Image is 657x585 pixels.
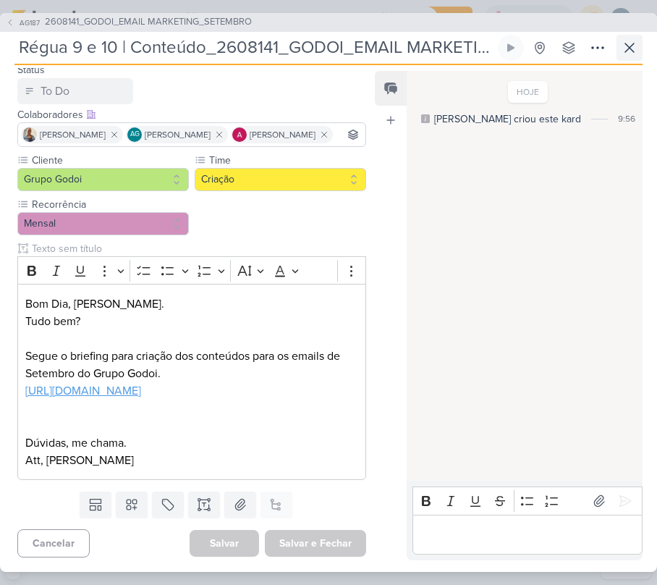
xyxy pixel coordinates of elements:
[336,126,363,143] input: Buscar
[412,487,643,515] div: Editor toolbar
[17,212,189,235] button: Mensal
[25,295,358,313] p: Bom Dia, [PERSON_NAME].
[17,256,366,285] div: Editor toolbar
[40,128,106,141] span: [PERSON_NAME]
[618,112,635,125] div: 9:56
[505,42,517,54] div: Ligar relógio
[17,168,189,191] button: Grupo Godoi
[30,153,189,168] label: Cliente
[17,107,366,122] div: Colaboradores
[22,127,37,142] img: Iara Santos
[17,78,133,104] button: To Do
[17,284,366,480] div: Editor editing area: main
[434,111,581,127] div: [PERSON_NAME] criou este kard
[30,197,189,212] label: Recorrência
[17,64,45,76] label: Status
[232,127,247,142] img: Alessandra Gomes
[25,313,358,400] p: Tudo bem? Segue o briefing para criação dos conteúdos para os emails de Setembro do Grupo Godoi.
[41,83,69,100] div: To Do
[145,128,211,141] span: [PERSON_NAME]
[250,128,315,141] span: [PERSON_NAME]
[25,436,127,450] span: Dúvidas, me chama.
[127,127,142,142] div: Aline Gimenez Graciano
[412,515,643,555] div: Editor editing area: main
[25,453,134,468] span: Att, [PERSON_NAME]
[14,35,495,61] input: Kard Sem Título
[130,131,140,138] p: AG
[29,241,366,256] input: Texto sem título
[208,153,366,168] label: Time
[25,384,141,398] a: [URL][DOMAIN_NAME]
[195,168,366,191] button: Criação
[17,529,90,557] button: Cancelar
